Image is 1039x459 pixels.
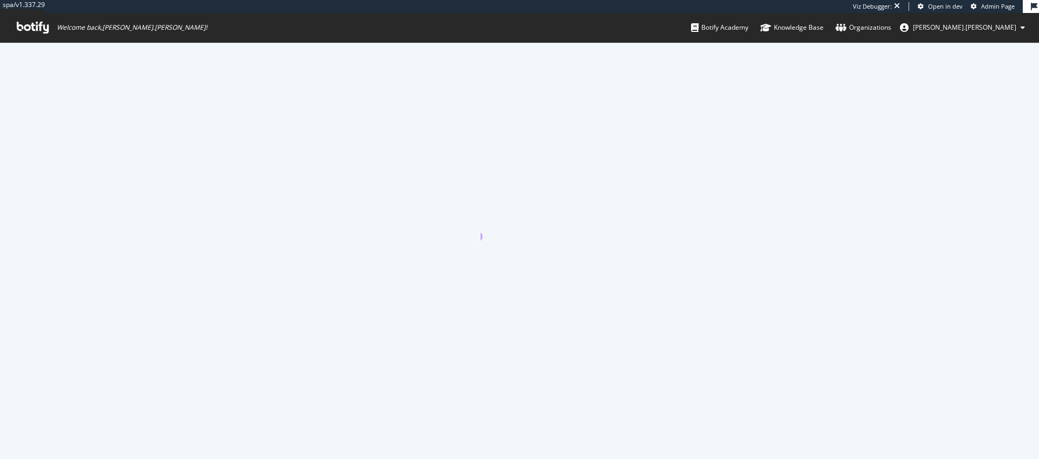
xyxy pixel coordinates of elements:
button: [PERSON_NAME].[PERSON_NAME] [891,19,1034,36]
a: Botify Academy [691,13,748,42]
div: Viz Debugger: [853,2,892,11]
a: Organizations [836,13,891,42]
a: Knowledge Base [760,13,824,42]
div: Knowledge Base [760,22,824,33]
div: Organizations [836,22,891,33]
span: Admin Page [981,2,1015,10]
span: Open in dev [928,2,963,10]
a: Admin Page [971,2,1015,11]
span: Welcome back, [PERSON_NAME].[PERSON_NAME] ! [57,23,207,32]
span: dave.coppedge [913,23,1016,32]
div: Botify Academy [691,22,748,33]
a: Open in dev [918,2,963,11]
